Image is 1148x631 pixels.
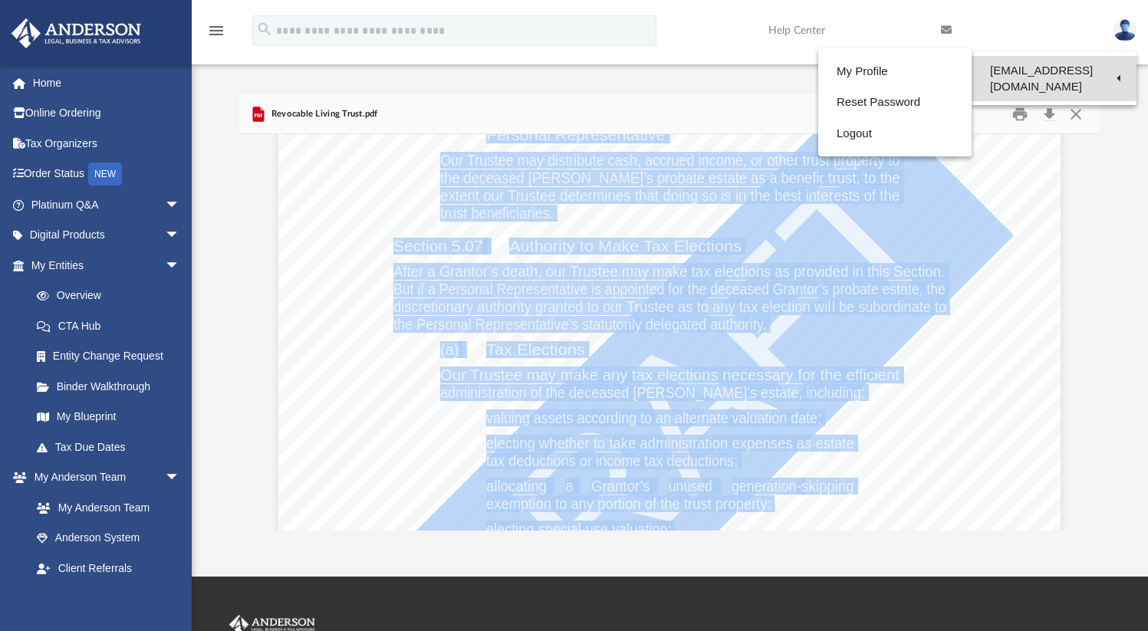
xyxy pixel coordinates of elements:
[818,118,972,150] a: Logout
[486,127,665,143] span: Personal Representative
[440,205,554,221] span: trust beneficiaries.
[972,56,1136,101] a: [EMAIL_ADDRESS][DOMAIN_NAME]
[268,107,377,121] span: Revocable Living Trust.pdf
[393,281,946,297] span: But if a Personal Representative is appointed for the deceased Grantor’s probate estate, the
[440,170,890,186] span: the deceased [PERSON_NAME]’s probate estate as a beneficiary of this
[486,496,771,511] span: exemption to any portion of the trust property;
[239,134,1100,530] div: File preview
[11,462,196,493] a: My Anderson Teamarrow_drop_down
[11,220,203,251] a: Digital Productsarrow_drop_down
[818,87,972,118] a: Reset Password
[21,281,203,311] a: Overview
[21,341,203,372] a: Entity Change Request
[440,385,865,400] span: administration of the deceased [PERSON_NAME]’s estate, including:
[207,29,225,40] a: menu
[393,238,483,254] span: Section 5.07
[440,153,900,168] span: Our Trustee may distribute cash, accrued income, or other trust property to
[11,250,203,281] a: My Entitiesarrow_drop_down
[11,189,203,220] a: Platinum Q&Aarrow_drop_down
[21,402,196,432] a: My Blueprint
[165,250,196,281] span: arrow_drop_down
[586,521,672,537] span: use valuation;
[21,432,203,462] a: Tax Due Dates
[486,410,821,426] span: valuing assets according to an alternate valuation date;
[256,21,273,38] i: search
[393,317,766,332] span: the Personal Representative’s statutorily delegated authority.
[1113,19,1136,41] img: User Pic
[486,478,547,494] span: allocating
[828,170,900,186] span: trust, to the
[832,299,946,314] span: l be subordinate to
[11,159,203,190] a: Order StatusNEW
[801,478,854,494] span: skipping
[393,299,831,314] span: discretionary authority granted to our Trustee as to any tax election wil
[21,371,203,402] a: Binder Walkthrough
[581,521,586,537] span: -
[440,188,900,203] span: extent our Trustee determines that doing so is in the best interests of the
[21,523,196,554] a: Anderson System
[21,311,203,341] a: CTA Hub
[509,238,742,254] span: Authority to Make Tax Elections
[7,18,146,48] img: Anderson Advisors Platinum Portal
[21,492,188,523] a: My Anderson Team
[207,21,225,40] i: menu
[1062,102,1090,126] button: Close
[239,134,1100,530] div: Document Viewer
[486,342,585,357] span: Tax Elections
[165,189,196,221] span: arrow_drop_down
[486,521,581,537] span: electing special
[486,435,854,451] span: electing whether to take administration expenses as estate
[11,98,203,129] a: Online Ordering
[165,462,196,494] span: arrow_drop_down
[1005,102,1035,126] button: Print
[11,67,203,98] a: Home
[440,367,900,383] span: Our Trustee may make any tax elections necessary for the efficient
[440,342,459,357] span: (a)
[239,94,1100,531] div: Preview
[1035,102,1063,126] button: Download
[165,220,196,251] span: arrow_drop_down
[393,264,945,279] span: After a Grantor’s death, our Trustee may make tax elections as provided in this Section.
[88,163,122,186] div: NEW
[11,128,203,159] a: Tax Organizers
[486,453,738,468] span: tax deductions or income tax deductions;
[21,553,196,583] a: Client Referrals
[818,56,972,87] a: My Profile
